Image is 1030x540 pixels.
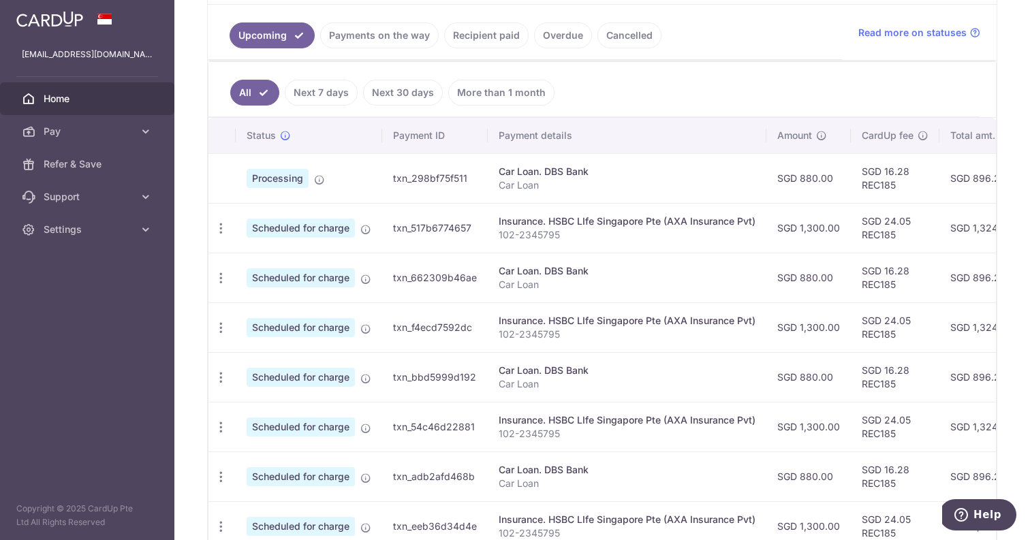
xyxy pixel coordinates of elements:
td: txn_662309b46ae [382,253,488,302]
td: SGD 1,324.05 [939,203,1023,253]
span: Scheduled for charge [247,517,355,536]
td: txn_f4ecd7592dc [382,302,488,352]
td: SGD 880.00 [766,153,851,203]
th: Payment details [488,118,766,153]
div: Car Loan. DBS Bank [499,165,755,178]
div: Insurance. HSBC LIfe Singapore Pte (AXA Insurance Pvt) [499,513,755,526]
td: SGD 880.00 [766,451,851,501]
span: CardUp fee [862,129,914,142]
a: Upcoming [230,22,315,48]
span: Scheduled for charge [247,467,355,486]
td: SGD 1,300.00 [766,302,851,352]
td: SGD 1,300.00 [766,402,851,451]
td: SGD 16.28 REC185 [851,153,939,203]
p: 102-2345795 [499,427,755,441]
div: Insurance. HSBC LIfe Singapore Pte (AXA Insurance Pvt) [499,413,755,427]
a: Next 7 days [285,80,358,106]
div: Insurance. HSBC LIfe Singapore Pte (AXA Insurance Pvt) [499,215,755,228]
p: 102-2345795 [499,526,755,540]
td: SGD 1,324.05 [939,302,1023,352]
th: Payment ID [382,118,488,153]
td: SGD 896.28 [939,352,1023,402]
td: SGD 1,324.05 [939,402,1023,451]
td: SGD 896.28 [939,253,1023,302]
p: 102-2345795 [499,328,755,341]
a: Cancelled [597,22,661,48]
a: Recipient paid [444,22,529,48]
span: Scheduled for charge [247,417,355,436]
span: Read more on statuses [858,26,967,39]
td: txn_298bf75f511 [382,153,488,203]
a: More than 1 month [448,80,555,106]
iframe: Opens a widget where you can find more information [942,499,1016,533]
td: txn_517b6774657 [382,203,488,253]
td: SGD 24.05 REC185 [851,402,939,451]
td: SGD 880.00 [766,352,851,402]
span: Processing [247,169,309,188]
td: SGD 16.28 REC185 [851,352,939,402]
span: Refer & Save [44,157,134,171]
span: Scheduled for charge [247,368,355,387]
p: Car Loan [499,178,755,192]
p: 102-2345795 [499,228,755,242]
td: SGD 896.28 [939,153,1023,203]
a: Overdue [534,22,592,48]
a: Read more on statuses [858,26,980,39]
span: Amount [777,129,812,142]
span: Scheduled for charge [247,219,355,238]
span: Status [247,129,276,142]
td: SGD 16.28 REC185 [851,253,939,302]
img: CardUp [16,11,83,27]
td: SGD 24.05 REC185 [851,302,939,352]
td: SGD 880.00 [766,253,851,302]
p: Car Loan [499,477,755,490]
td: SGD 896.28 [939,451,1023,501]
p: [EMAIL_ADDRESS][DOMAIN_NAME] [22,48,153,61]
span: Pay [44,125,134,138]
td: txn_bbd5999d192 [382,352,488,402]
td: SGD 24.05 REC185 [851,203,939,253]
span: Scheduled for charge [247,268,355,287]
span: Support [44,190,134,204]
p: Car Loan [499,278,755,291]
div: Car Loan. DBS Bank [499,364,755,377]
a: Next 30 days [363,80,443,106]
div: Car Loan. DBS Bank [499,463,755,477]
span: Home [44,92,134,106]
div: Car Loan. DBS Bank [499,264,755,278]
td: txn_54c46d22881 [382,402,488,451]
td: SGD 1,300.00 [766,203,851,253]
a: Payments on the way [320,22,439,48]
span: Total amt. [950,129,995,142]
span: Scheduled for charge [247,318,355,337]
div: Insurance. HSBC LIfe Singapore Pte (AXA Insurance Pvt) [499,314,755,328]
td: txn_adb2afd468b [382,451,488,501]
span: Settings [44,223,134,236]
td: SGD 16.28 REC185 [851,451,939,501]
p: Car Loan [499,377,755,391]
a: All [230,80,279,106]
